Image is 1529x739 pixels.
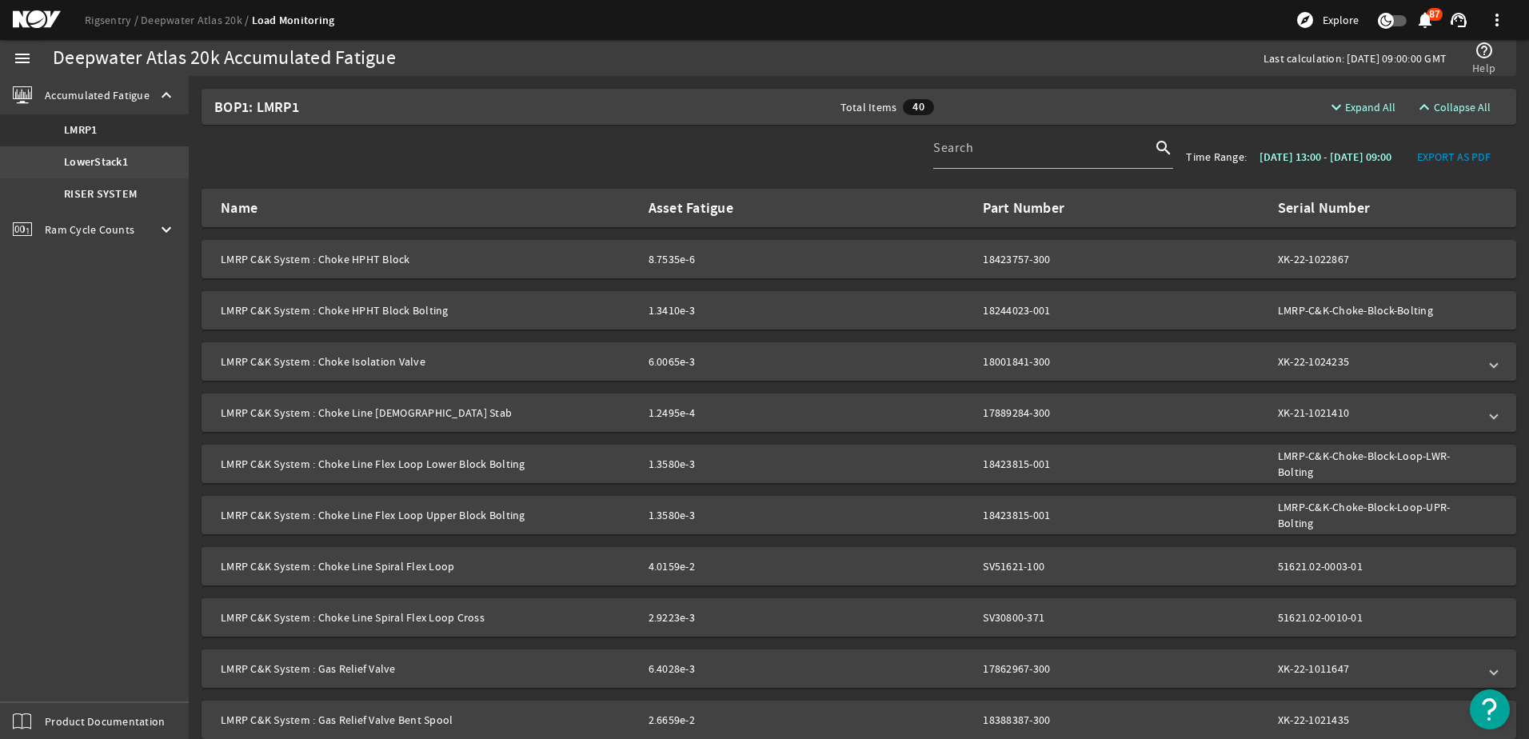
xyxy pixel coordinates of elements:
span: Collapse All [1434,99,1491,115]
button: Open Resource Center [1470,689,1510,729]
mat-expansion-panel-header: LMRP C&K System : Choke Line Spiral Flex Loop Cross2.9223e-3SV30800-37151621.02-0010-01 [202,598,1516,637]
mat-expansion-panel-header: LMRP C&K System : Choke HPHT Block8.7535e-618423757-300XK-22-1022867 [202,240,1516,278]
div: 6.4028e-3 [649,661,788,677]
span: Accumulated Fatigue [45,87,150,103]
div: SV30800-371 [983,609,1083,625]
mat-expansion-panel-header: LMRP C&K System : Choke Line Spiral Flex Loop4.0159e-2SV51621-10051621.02-0003-01 [202,547,1516,585]
mat-expansion-panel-header: LMRP C&K System : Gas Relief Valve6.4028e-317862967-300XK-22-1011647 [202,649,1516,688]
mat-icon: expand_less [1415,98,1427,117]
mat-icon: keyboard_arrow_up [157,86,176,105]
div: 1.3580e-3 [649,456,788,472]
div: Deepwater Atlas 20k Accumulated Fatigue [53,50,396,66]
button: Expand All [1320,93,1403,122]
div: 1.3410e-3 [649,302,788,318]
div: 2.9223e-3 [649,609,788,625]
div: BOP1: LMRP1 [214,89,454,125]
span: Help [1472,60,1495,76]
span: 40 [903,99,934,115]
mat-expansion-panel-header: LMRP C&K System : Gas Relief Valve Bent Spool2.6659e-218388387-300XK-22-1021435 [202,701,1516,739]
mat-icon: notifications [1415,10,1435,30]
div: 18001841-300 [983,354,1083,369]
input: Search [933,145,1151,164]
div: SV51621-100 [983,558,1083,574]
span: Ram Cycle Counts [45,222,134,238]
b: LMRP1 [64,122,97,138]
a: Load Monitoring [252,13,335,28]
mat-icon: keyboard_arrow_down [157,220,176,239]
div: Last calculation: [DATE] 09:00:00 GMT [1264,50,1447,66]
div: Time Range: [1186,149,1247,165]
mat-icon: support_agent [1449,10,1468,30]
button: EXPORT AS PDF [1404,142,1503,171]
a: Rigsentry [85,13,141,27]
div: LMRP-C&K-Choke-Block-Bolting [1278,302,1478,318]
button: Collapse All [1408,93,1497,122]
span: Expand All [1345,99,1395,115]
div: 1.2495e-4 [649,405,788,421]
div: 8.7535e-6 [649,251,788,267]
div: 17862967-300 [983,661,1083,677]
span: Product Documentation [45,713,165,729]
div: 18423815-001 [983,456,1083,472]
mat-icon: explore [1295,10,1315,30]
button: Explore [1289,7,1365,33]
div: XK-22-1021435 [1278,712,1478,728]
div: XK-22-1022867 [1278,251,1478,267]
div: 18423757-300 [983,251,1083,267]
button: 87 [1416,12,1433,29]
div: Serial Number [1278,200,1478,216]
mat-panel-title: LMRP C&K System : Choke Line Flex Loop Upper Block Bolting [221,499,636,531]
a: Deepwater Atlas 20k [141,13,252,27]
div: 18244023-001 [983,302,1083,318]
mat-panel-title: LMRP C&K System : Choke Line [DEMOGRAPHIC_DATA] Stab [221,405,636,421]
mat-expansion-panel-header: NameAsset FatiguePart NumberSerial Number [202,189,1516,227]
div: XK-22-1011647 [1278,661,1478,677]
button: more_vert [1478,1,1516,39]
button: [DATE] 13:00 - [DATE] 09:00 [1247,142,1404,171]
mat-panel-title: LMRP C&K System : Choke Line Flex Loop Lower Block Bolting [221,448,636,480]
mat-panel-title: LMRP C&K System : Choke HPHT Block [221,251,636,267]
mat-expansion-panel-header: LMRP C&K System : Choke HPHT Block Bolting1.3410e-318244023-001LMRP-C&K-Choke-Block-Bolting [202,291,1516,330]
mat-icon: expand_more [1327,98,1339,117]
mat-panel-title: LMRP C&K System : Choke Isolation Valve [221,354,636,369]
b: RISER SYSTEM [64,186,137,202]
span: EXPORT AS PDF [1417,149,1491,165]
div: 51621.02-0003-01 [1278,558,1478,574]
span: Explore [1323,12,1359,28]
div: 17889284-300 [983,405,1083,421]
span: Total Items [840,99,897,115]
mat-panel-title: LMRP C&K System : Gas Relief Valve [221,661,636,677]
mat-panel-title: Name [221,200,636,216]
mat-panel-title: LMRP C&K System : Choke Line Spiral Flex Loop [221,558,636,574]
div: LMRP-C&K-Choke-Block-Loop-UPR-Bolting [1278,499,1478,531]
b: LowerStack1 [64,154,128,170]
div: XK-22-1024235 [1278,354,1478,369]
mat-icon: help_outline [1475,41,1494,60]
div: Part Number [983,200,1083,216]
mat-panel-title: LMRP C&K System : Choke HPHT Block Bolting [221,302,636,318]
div: LMRP-C&K-Choke-Block-Loop-LWR-Bolting [1278,448,1478,480]
div: 51621.02-0010-01 [1278,609,1478,625]
i: search [1154,138,1173,158]
mat-expansion-panel-header: LMRP C&K System : Choke Line [DEMOGRAPHIC_DATA] Stab1.2495e-417889284-300XK-21-1021410 [202,393,1516,432]
mat-icon: menu [13,49,32,68]
div: 18423815-001 [983,507,1083,523]
mat-expansion-panel-header: LMRP C&K System : Choke Line Flex Loop Lower Block Bolting1.3580e-318423815-001LMRP-C&K-Choke-Blo... [202,445,1516,483]
mat-expansion-panel-header: LMRP C&K System : Choke Line Flex Loop Upper Block Bolting1.3580e-318423815-001LMRP-C&K-Choke-Blo... [202,496,1516,534]
mat-expansion-panel-header: LMRP C&K System : Choke Isolation Valve6.0065e-318001841-300XK-22-1024235 [202,342,1516,381]
div: 2.6659e-2 [649,712,788,728]
div: Asset Fatigue [649,200,788,216]
b: [DATE] 13:00 - [DATE] 09:00 [1260,150,1391,165]
div: 4.0159e-2 [649,558,788,574]
div: 18388387-300 [983,712,1083,728]
mat-panel-title: LMRP C&K System : Gas Relief Valve Bent Spool [221,712,636,728]
div: XK-21-1021410 [1278,405,1478,421]
div: 1.3580e-3 [649,507,788,523]
mat-label: Search [933,140,973,156]
div: 6.0065e-3 [649,354,788,369]
mat-panel-title: LMRP C&K System : Choke Line Spiral Flex Loop Cross [221,609,636,625]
